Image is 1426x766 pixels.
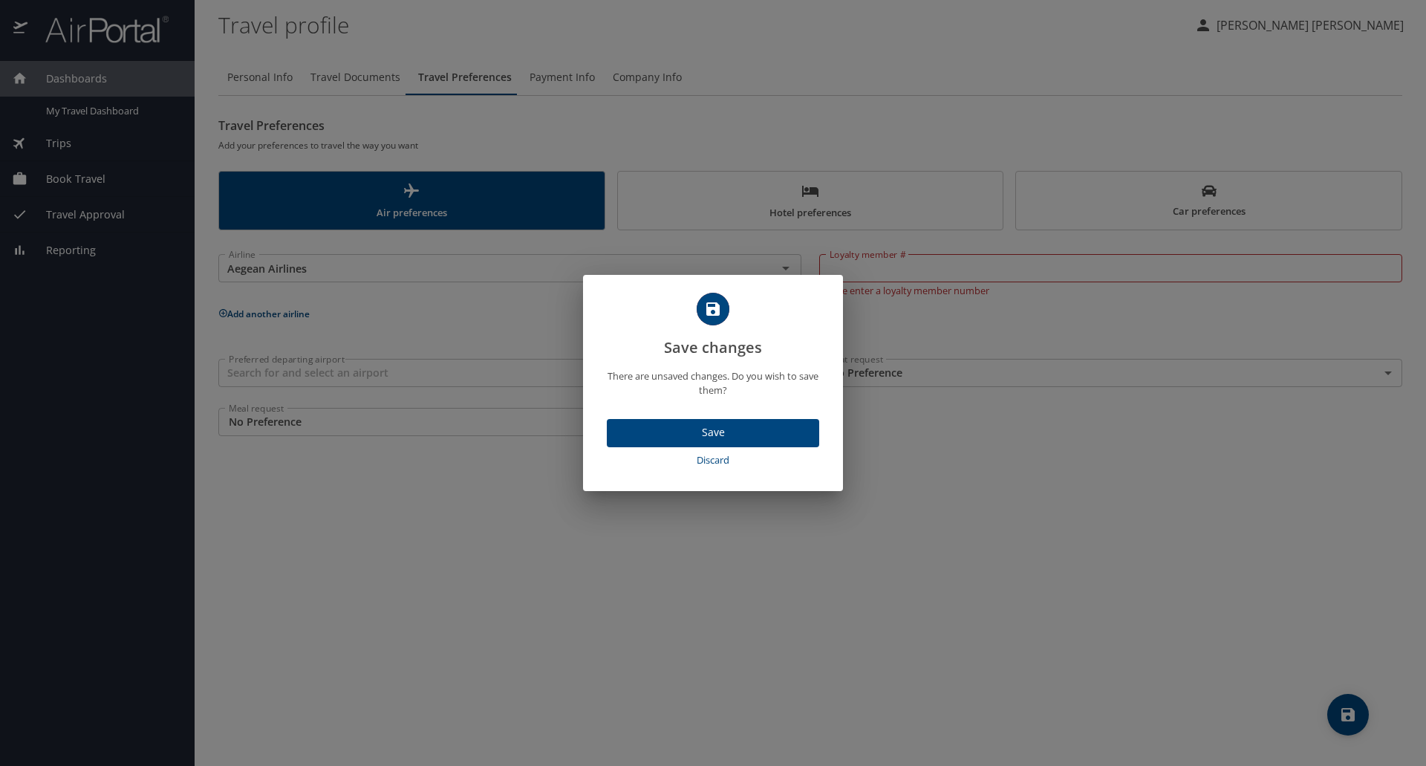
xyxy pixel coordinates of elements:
button: Save [607,419,819,448]
button: Discard [607,447,819,473]
h2: Save changes [601,293,825,360]
p: There are unsaved changes. Do you wish to save them? [601,369,825,397]
span: Discard [613,452,813,469]
span: Save [619,423,807,442]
